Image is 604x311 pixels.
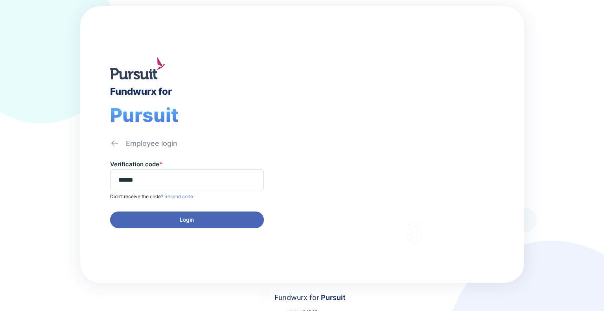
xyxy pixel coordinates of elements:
[163,193,193,199] span: Resend code
[319,293,346,302] span: Pursuit
[110,193,163,199] span: Didn’t receive the code?
[110,86,172,97] div: Fundwurx for
[347,156,482,178] div: Thank you for choosing Fundwurx as your partner in driving positive social impact!
[110,57,165,79] img: logo.jpg
[126,139,177,148] div: Employee login
[274,292,346,303] div: Fundwurx for
[110,212,264,228] button: Login
[347,110,409,118] div: Welcome to
[347,121,437,140] div: Fundwurx
[180,216,194,224] span: Login
[110,160,162,168] label: Verification code
[110,103,179,127] span: Pursuit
